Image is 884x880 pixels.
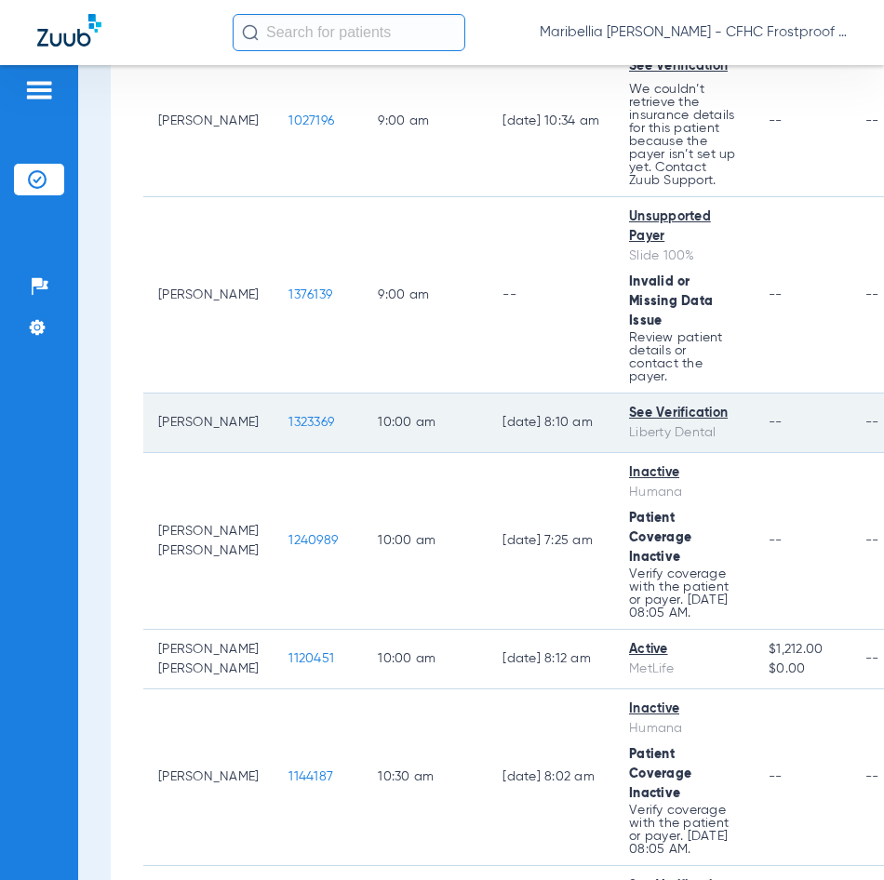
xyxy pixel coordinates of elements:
div: Inactive [629,700,739,719]
td: [DATE] 8:12 AM [488,630,614,689]
img: Zuub Logo [37,14,101,47]
div: See Verification [629,404,739,423]
td: 10:00 AM [363,453,488,630]
span: 1120451 [288,652,334,665]
span: -- [769,288,783,301]
td: [PERSON_NAME] [143,47,274,197]
td: [PERSON_NAME] [143,393,274,453]
td: 10:00 AM [363,393,488,453]
div: Slide 100% [629,247,739,266]
div: Liberty Dental [629,423,739,443]
td: 9:00 AM [363,47,488,197]
td: [PERSON_NAME] [143,197,274,393]
p: Verify coverage with the patient or payer. [DATE] 08:05 AM. [629,567,739,620]
div: See Verification [629,57,739,76]
span: 1027196 [288,114,334,127]
td: 10:30 AM [363,689,488,866]
img: hamburger-icon [24,79,54,101]
span: -- [769,770,783,783]
iframe: Chat Widget [791,791,884,880]
td: [PERSON_NAME] [143,689,274,866]
img: Search Icon [242,24,259,41]
div: MetLife [629,660,739,679]
span: Invalid or Missing Data Issue [629,275,713,327]
span: Patient Coverage Inactive [629,512,691,564]
td: 9:00 AM [363,197,488,393]
td: [DATE] 10:34 AM [488,47,614,197]
td: 10:00 AM [363,630,488,689]
p: We couldn’t retrieve the insurance details for this patient because the payer isn’t set up yet. C... [629,83,739,187]
span: -- [769,114,783,127]
div: Humana [629,719,739,739]
div: Humana [629,483,739,502]
span: $1,212.00 [769,640,836,660]
span: Patient Coverage Inactive [629,748,691,800]
td: [PERSON_NAME] [PERSON_NAME] [143,453,274,630]
span: 1376139 [288,288,332,301]
div: Unsupported Payer [629,207,739,247]
span: 1144187 [288,770,333,783]
td: [DATE] 7:25 AM [488,453,614,630]
input: Search for patients [233,14,465,51]
td: [DATE] 8:10 AM [488,393,614,453]
p: Verify coverage with the patient or payer. [DATE] 08:05 AM. [629,804,739,856]
span: 1323369 [288,416,334,429]
p: Review patient details or contact the payer. [629,331,739,383]
td: [PERSON_NAME] [PERSON_NAME] [143,630,274,689]
div: Active [629,640,739,660]
span: $0.00 [769,660,836,679]
span: -- [769,534,783,547]
div: Inactive [629,463,739,483]
td: -- [488,197,614,393]
span: 1240989 [288,534,338,547]
span: Maribellia [PERSON_NAME] - CFHC Frostproof Dental [540,23,847,42]
td: [DATE] 8:02 AM [488,689,614,866]
span: -- [769,416,783,429]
